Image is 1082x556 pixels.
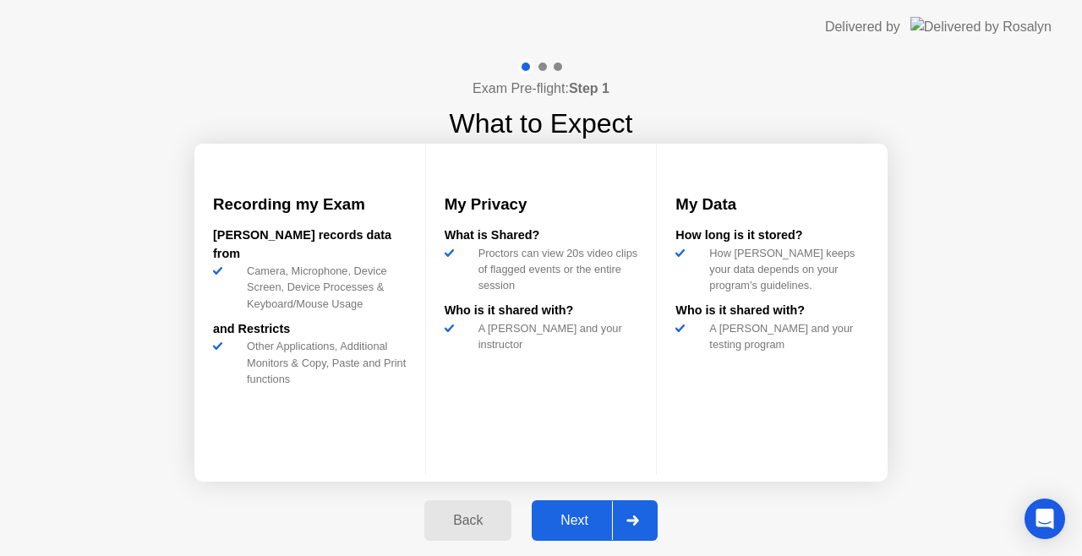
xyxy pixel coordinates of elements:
h4: Exam Pre-flight: [473,79,609,99]
div: A [PERSON_NAME] and your instructor [472,320,638,352]
div: Next [537,513,612,528]
div: What is Shared? [445,226,638,245]
div: Back [429,513,506,528]
div: Proctors can view 20s video clips of flagged events or the entire session [472,245,638,294]
div: How [PERSON_NAME] keeps your data depends on your program’s guidelines. [702,245,869,294]
div: Who is it shared with? [675,302,869,320]
h1: What to Expect [450,103,633,144]
div: A [PERSON_NAME] and your testing program [702,320,869,352]
div: [PERSON_NAME] records data from [213,226,407,263]
div: and Restricts [213,320,407,339]
img: Delivered by Rosalyn [910,17,1052,36]
h3: My Privacy [445,193,638,216]
div: How long is it stored? [675,226,869,245]
h3: My Data [675,193,869,216]
h3: Recording my Exam [213,193,407,216]
div: Who is it shared with? [445,302,638,320]
b: Step 1 [569,81,609,95]
div: Other Applications, Additional Monitors & Copy, Paste and Print functions [240,338,407,387]
button: Back [424,500,511,541]
div: Delivered by [825,17,900,37]
div: Camera, Microphone, Device Screen, Device Processes & Keyboard/Mouse Usage [240,263,407,312]
div: Open Intercom Messenger [1025,499,1065,539]
button: Next [532,500,658,541]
